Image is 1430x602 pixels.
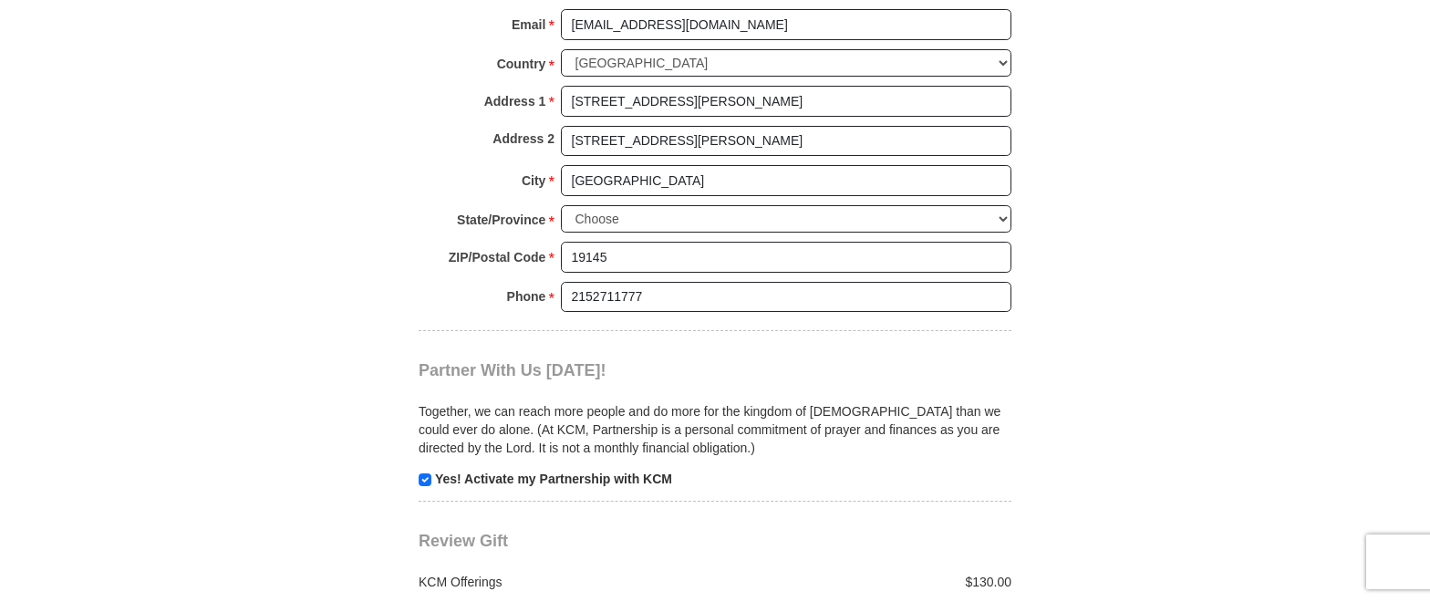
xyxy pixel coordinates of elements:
strong: ZIP/Postal Code [449,244,546,270]
span: Partner With Us [DATE]! [419,361,606,379]
p: Together, we can reach more people and do more for the kingdom of [DEMOGRAPHIC_DATA] than we coul... [419,402,1011,457]
strong: City [522,168,545,193]
strong: Phone [507,284,546,309]
strong: Yes! Activate my Partnership with KCM [435,472,672,486]
div: $130.00 [715,573,1021,591]
strong: State/Province [457,207,545,233]
strong: Address 2 [492,126,554,151]
div: KCM Offerings [409,573,716,591]
strong: Address 1 [484,88,546,114]
strong: Country [497,51,546,77]
span: Review Gift [419,532,508,550]
strong: Email [512,12,545,37]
